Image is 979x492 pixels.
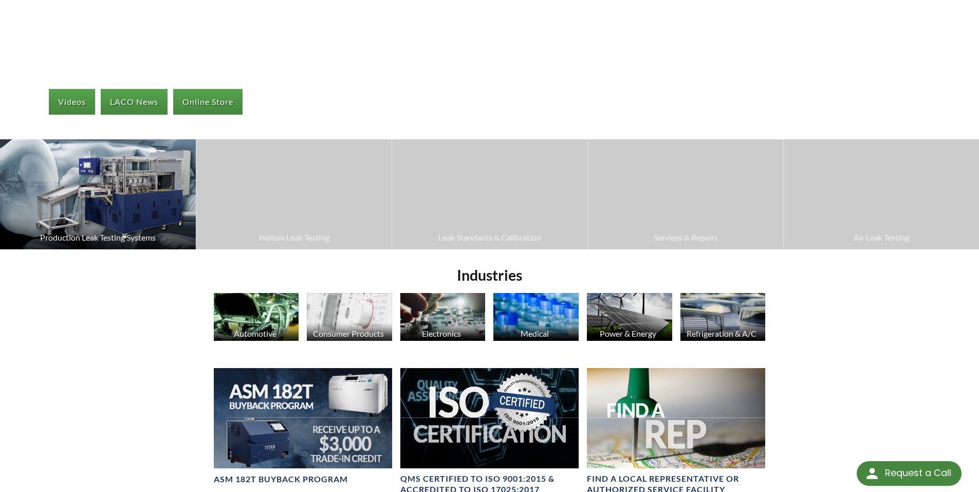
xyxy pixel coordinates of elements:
span: Production Leak Testing Systems [5,231,191,244]
img: HVAC Products image [680,293,766,341]
div: Refrigeration & A/C [679,329,765,338]
a: Videos [49,89,95,115]
span: Air Leak Testing [789,231,974,244]
a: Services & Repairs [588,139,783,249]
h2: Industries [210,266,770,285]
img: Medicine Bottle image [493,293,579,341]
a: Medical Medicine Bottle image [493,293,579,343]
div: Request a Call [885,461,951,485]
img: Consumer Products image [307,293,392,341]
div: Electronics [399,329,485,338]
a: LACO News [101,89,168,115]
div: Request a Call [857,461,962,486]
img: round button [864,465,880,482]
a: Online Store [173,89,243,115]
a: ASM 182T Buyback Program BannerASM 182T Buyback Program [214,368,392,485]
div: Medical [492,329,578,338]
a: Leak Standards & Calibration [392,139,587,249]
a: Helium Leak Testing [196,139,392,249]
span: Helium Leak Testing [201,231,386,244]
a: Consumer Products Consumer Products image [307,293,392,343]
div: Automotive [212,329,298,338]
a: Air Leak Testing [784,139,979,249]
div: Consumer Products [305,329,391,338]
h4: ASM 182T Buyback Program [214,474,348,485]
a: Electronics Electronics image [400,293,486,343]
img: Automotive Industry image [214,293,299,341]
img: Solar Panels image [587,293,672,341]
a: Refrigeration & A/C HVAC Products image [680,293,766,343]
img: Electronics image [400,293,486,341]
a: Power & Energy Solar Panels image [587,293,672,343]
span: Leak Standards & Calibration [397,231,582,244]
div: Power & Energy [585,329,671,338]
a: Automotive Automotive Industry image [214,293,299,343]
span: Services & Repairs [593,231,778,244]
